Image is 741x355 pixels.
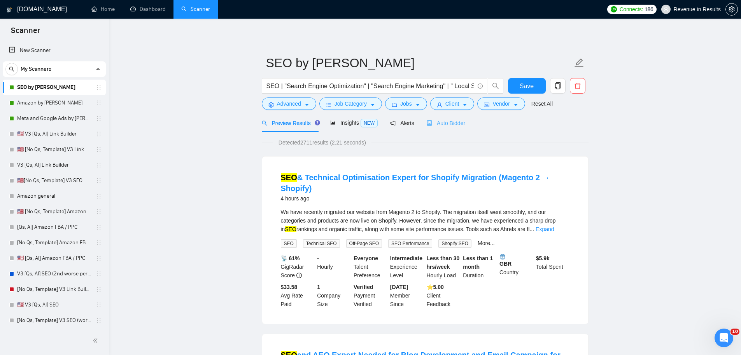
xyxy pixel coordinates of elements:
span: 186 [645,5,653,14]
span: Preview Results [262,120,318,126]
span: Advanced [277,99,301,108]
mark: SEO [285,226,296,232]
span: SEO Performance [388,239,432,248]
a: [No Qs, Template] Amazon FBA / PPC [17,235,91,251]
b: Verified [354,284,373,290]
a: setting [725,6,738,12]
span: holder [96,317,102,324]
span: caret-down [415,102,420,108]
span: My Scanners [21,61,51,77]
button: delete [570,78,585,94]
span: caret-down [304,102,310,108]
span: Technical SEO [303,239,340,248]
span: holder [96,84,102,90]
button: barsJob Categorycaret-down [319,97,382,110]
span: holder [96,302,102,308]
span: ... [529,226,534,232]
a: Amazon general [17,188,91,204]
span: Auto Bidder [427,120,465,126]
span: Jobs [400,99,412,108]
a: 🇺🇸[No Qs, Template] V3 SEO [17,173,91,188]
input: Scanner name... [266,53,573,73]
span: folder [392,102,397,108]
span: holder [96,209,102,215]
a: SEO by [PERSON_NAME] [17,80,91,95]
div: Member Since [389,283,425,308]
span: caret-down [370,102,375,108]
button: setting [725,3,738,16]
b: $ 5.9k [536,255,550,261]
span: setting [726,6,737,12]
button: idcardVendorcaret-down [477,97,525,110]
span: NEW [361,119,378,127]
span: holder [96,240,102,246]
span: Connects: [620,5,643,14]
b: - [317,255,319,261]
a: 🇺🇸 V3 [Qs, AI] SEO [17,297,91,313]
b: Everyone [354,255,378,261]
span: search [488,82,503,89]
span: user [437,102,442,108]
b: $33.58 [281,284,298,290]
button: search [5,63,18,75]
span: search [6,66,18,72]
iframe: Intercom live chat [715,329,733,347]
div: Talent Preference [352,254,389,280]
span: bars [326,102,331,108]
span: holder [96,146,102,153]
span: Save [520,81,534,91]
a: dashboardDashboard [130,6,166,12]
span: Insights [330,120,378,126]
b: [DATE] [390,284,408,290]
span: Scanner [5,25,46,41]
span: idcard [484,102,489,108]
span: Job Category [335,99,367,108]
span: user [663,7,669,12]
span: edit [574,58,584,68]
a: V3 [Qs, AI] Link Builder [17,157,91,173]
button: search [488,78,503,94]
a: Reset All [531,99,553,108]
div: 4 hours ago [281,194,569,203]
button: copy [550,78,566,94]
span: Detected 2711 results (2.21 seconds) [273,138,371,147]
div: Avg Rate Paid [279,283,316,308]
a: Amazon by [PERSON_NAME] [17,95,91,111]
span: Off-Page SEO [346,239,382,248]
span: delete [570,82,585,89]
button: folderJobscaret-down [385,97,427,110]
div: GigRadar Score [279,254,316,280]
a: 🇺🇸 [No Qs, Template] Amazon FBA / PPC [17,204,91,219]
div: Experience Level [389,254,425,280]
img: 🌐 [500,254,505,259]
div: Company Size [315,283,352,308]
div: Client Feedback [425,283,462,308]
span: holder [96,255,102,261]
span: caret-down [462,102,468,108]
div: Total Spent [534,254,571,280]
div: We have recently migrated our website from Magento 2 to Shopify. The migration itself went smooth... [281,208,569,233]
b: Intermediate [390,255,422,261]
span: notification [390,120,396,126]
b: Less than 30 hrs/week [427,255,460,270]
span: holder [96,162,102,168]
a: 🇺🇸 V3 [Qs, AI] Link Builder [17,126,91,142]
span: info-circle [296,273,302,278]
span: holder [96,115,102,122]
span: holder [96,131,102,137]
b: ⭐️ 5.00 [427,284,444,290]
span: double-left [93,337,100,345]
a: SEO& Technical Optimisation Expert for Shopify Migration (Magento 2 → Shopify) [281,173,550,193]
span: holder [96,100,102,106]
button: userClientcaret-down [430,97,475,110]
a: V3 [Qs, AI] SEO (2nd worse performing May) [17,266,91,282]
a: 🇺🇸 [Qs, AI] Amazon FBA / PPC [17,251,91,266]
div: Hourly [315,254,352,280]
div: Country [498,254,534,280]
a: New Scanner [9,43,100,58]
span: info-circle [478,84,483,89]
a: 🇺🇸 [No Qs, Template] V3 Link Builder [17,142,91,157]
span: setting [268,102,274,108]
div: Duration [461,254,498,280]
mark: SEO [281,173,297,182]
